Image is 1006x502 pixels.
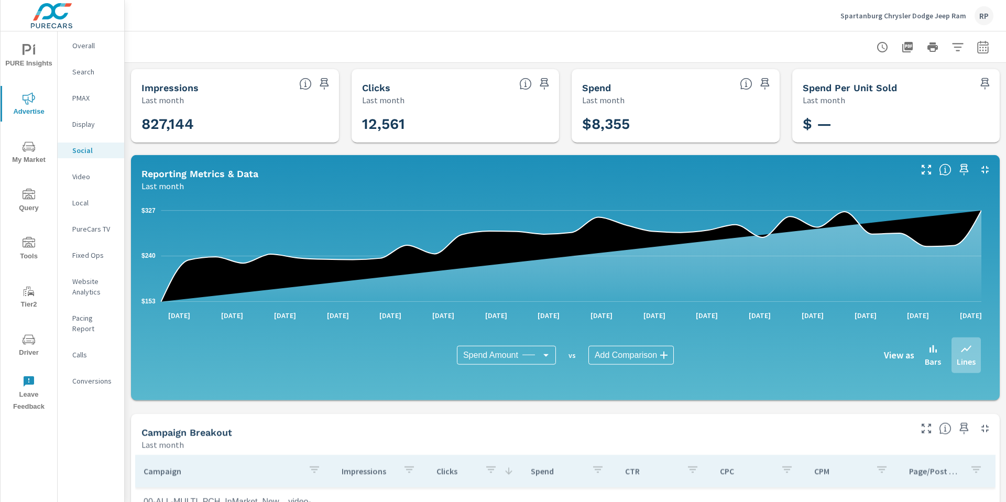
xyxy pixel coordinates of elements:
[58,116,124,132] div: Display
[161,310,198,321] p: [DATE]
[536,75,553,92] span: Save this to your personalized report
[141,168,258,179] h5: Reporting Metrics & Data
[141,427,232,438] h5: Campaign Breakout
[58,310,124,336] div: Pacing Report
[267,310,303,321] p: [DATE]
[625,466,677,476] p: CTR
[141,252,156,259] text: $240
[214,310,250,321] p: [DATE]
[595,350,657,361] span: Add Comparison
[72,171,116,182] p: Video
[72,145,116,156] p: Social
[977,75,993,92] span: Save this to your personalized report
[436,466,476,476] p: Clicks
[58,221,124,237] div: PureCars TV
[4,189,54,214] span: Query
[4,92,54,118] span: Advertise
[72,224,116,234] p: PureCars TV
[4,44,54,70] span: PURE Insights
[530,310,567,321] p: [DATE]
[588,346,674,365] div: Add Comparison
[840,11,966,20] p: Spartanburg Chrysler Dodge Jeep Ram
[900,310,936,321] p: [DATE]
[58,274,124,300] div: Website Analytics
[4,140,54,166] span: My Market
[72,67,116,77] p: Search
[803,82,897,93] h5: Spend Per Unit Sold
[4,237,54,263] span: Tools
[72,198,116,208] p: Local
[141,439,184,451] p: Last month
[4,285,54,311] span: Tier2
[141,207,156,214] text: $327
[58,143,124,158] div: Social
[957,355,976,368] p: Lines
[583,310,620,321] p: [DATE]
[144,466,300,476] p: Campaign
[531,466,583,476] p: Spend
[814,466,867,476] p: CPM
[688,310,725,321] p: [DATE]
[362,94,404,106] p: Last month
[582,82,611,93] h5: Spend
[956,420,972,437] span: Save this to your personalized report
[58,195,124,211] div: Local
[58,90,124,106] div: PMAX
[741,310,778,321] p: [DATE]
[909,466,961,476] p: Page/Post Action
[141,115,329,133] h3: 827,144
[977,161,993,178] button: Minimize Widget
[803,94,845,106] p: Last month
[141,180,184,192] p: Last month
[939,163,952,176] span: Understand Social data over time and see how metrics compare to each other.
[58,347,124,363] div: Calls
[4,333,54,359] span: Driver
[58,38,124,53] div: Overall
[740,78,752,90] span: The amount of money spent on advertising during the period.
[1,31,57,417] div: nav menu
[316,75,333,92] span: Save this to your personalized report
[794,310,831,321] p: [DATE]
[72,250,116,260] p: Fixed Ops
[582,94,625,106] p: Last month
[72,40,116,51] p: Overall
[299,78,312,90] span: The number of times an ad was shown on your behalf.
[72,93,116,103] p: PMAX
[918,420,935,437] button: Make Fullscreen
[847,310,884,321] p: [DATE]
[141,298,156,305] text: $153
[897,37,918,58] button: "Export Report to PDF"
[72,376,116,386] p: Conversions
[362,82,390,93] h5: Clicks
[58,64,124,80] div: Search
[320,310,356,321] p: [DATE]
[72,119,116,129] p: Display
[720,466,772,476] p: CPC
[925,355,941,368] p: Bars
[947,37,968,58] button: Apply Filters
[636,310,673,321] p: [DATE]
[803,115,990,133] h3: $ —
[956,161,972,178] span: Save this to your personalized report
[918,161,935,178] button: Make Fullscreen
[72,313,116,334] p: Pacing Report
[372,310,409,321] p: [DATE]
[342,466,394,476] p: Impressions
[72,350,116,360] p: Calls
[463,350,518,361] span: Spend Amount
[72,276,116,297] p: Website Analytics
[58,373,124,389] div: Conversions
[977,420,993,437] button: Minimize Widget
[58,169,124,184] div: Video
[582,115,769,133] h3: $8,355
[519,78,532,90] span: The number of times an ad was clicked by a consumer.
[972,37,993,58] button: Select Date Range
[58,247,124,263] div: Fixed Ops
[953,310,989,321] p: [DATE]
[362,115,549,133] h3: 12,561
[4,375,54,413] span: Leave Feedback
[975,6,993,25] div: RP
[556,351,588,360] p: vs
[757,75,773,92] span: Save this to your personalized report
[141,82,199,93] h5: Impressions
